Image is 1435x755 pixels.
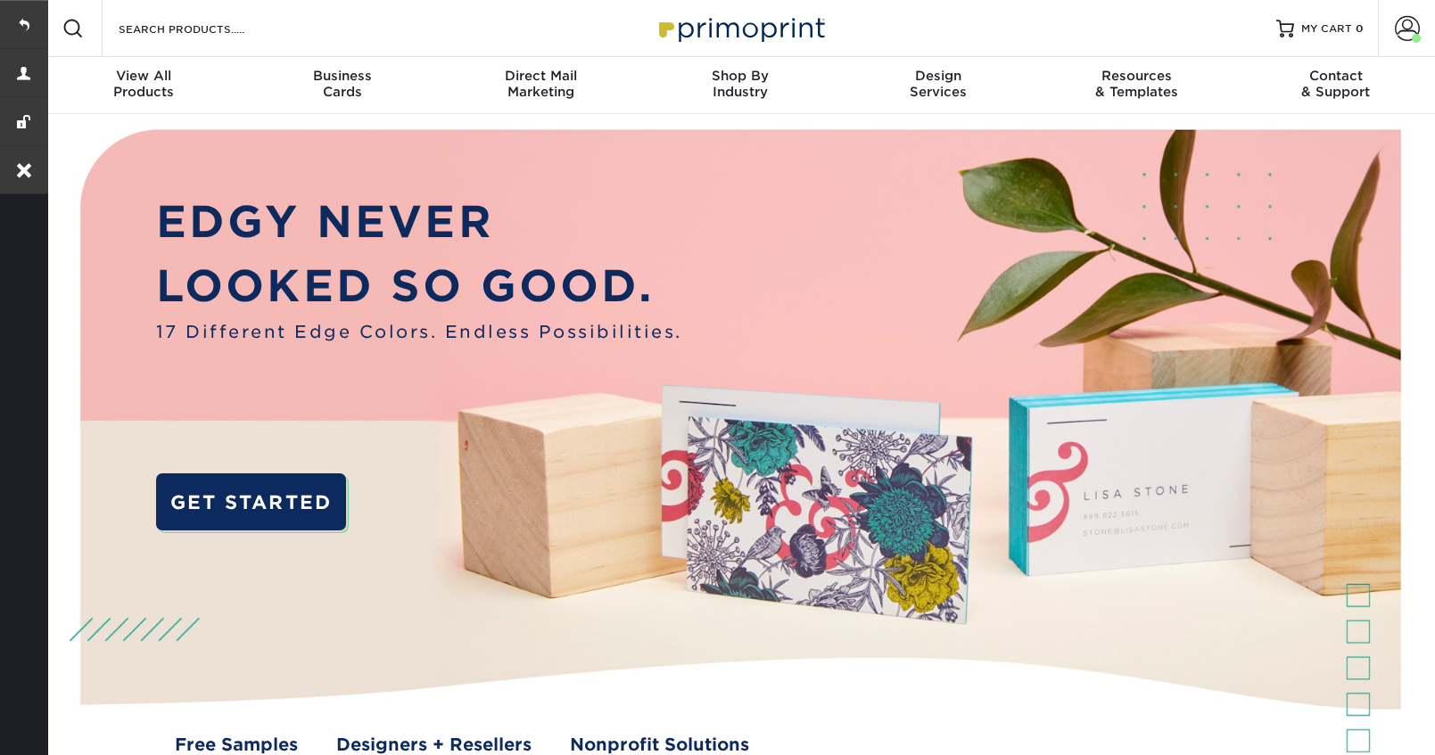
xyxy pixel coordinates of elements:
[243,68,442,84] span: Business
[651,9,829,47] img: Primoprint
[441,57,640,114] a: Direct MailMarketing
[1236,68,1435,100] div: & Support
[640,68,839,100] div: Industry
[45,68,243,100] div: Products
[839,57,1038,114] a: DesignServices
[45,68,243,84] span: View All
[243,57,442,114] a: BusinessCards
[441,68,640,84] span: Direct Mail
[1038,68,1237,84] span: Resources
[640,68,839,84] span: Shop By
[156,473,346,530] a: GET STARTED
[1301,21,1352,37] span: MY CART
[839,68,1038,84] span: Design
[117,18,291,39] input: SEARCH PRODUCTS.....
[1236,68,1435,84] span: Contact
[45,57,243,114] a: View AllProducts
[243,68,442,100] div: Cards
[1236,57,1435,114] a: Contact& Support
[156,190,682,254] p: EDGY NEVER
[839,68,1038,100] div: Services
[1038,57,1237,114] a: Resources& Templates
[156,254,682,318] p: LOOKED SO GOOD.
[1038,68,1237,100] div: & Templates
[1356,22,1364,35] span: 0
[441,68,640,100] div: Marketing
[156,319,682,345] span: 17 Different Edge Colors. Endless Possibilities.
[640,57,839,114] a: Shop ByIndustry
